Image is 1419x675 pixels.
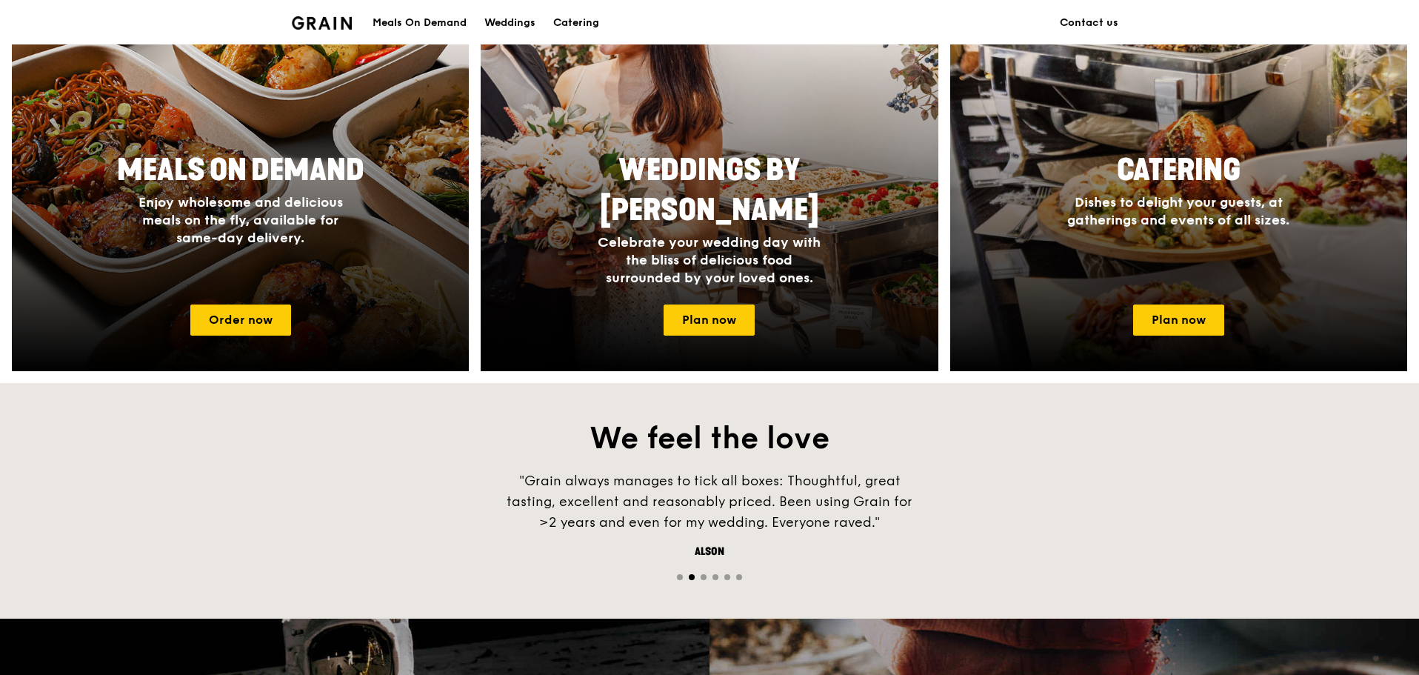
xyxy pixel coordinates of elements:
[712,574,718,580] span: Go to slide 4
[1051,1,1127,45] a: Contact us
[701,574,707,580] span: Go to slide 3
[598,234,821,286] span: Celebrate your wedding day with the bliss of delicious food surrounded by your loved ones.
[544,1,608,45] a: Catering
[138,194,343,246] span: Enjoy wholesome and delicious meals on the fly, available for same-day delivery.
[724,574,730,580] span: Go to slide 5
[1117,153,1241,188] span: Catering
[736,574,742,580] span: Go to slide 6
[373,1,467,45] div: Meals On Demand
[1133,305,1224,336] a: Plan now
[475,1,544,45] a: Weddings
[677,574,683,580] span: Go to slide 1
[292,16,352,30] img: Grain
[553,1,599,45] div: Catering
[487,545,932,559] div: Alson
[484,1,535,45] div: Weddings
[1067,194,1289,228] span: Dishes to delight your guests, at gatherings and events of all sizes.
[600,153,819,228] span: Weddings by [PERSON_NAME]
[689,574,695,580] span: Go to slide 2
[190,305,291,336] a: Order now
[664,305,755,336] a: Plan now
[487,470,932,533] div: "Grain always manages to tick all boxes: Thoughtful, great tasting, excellent and reasonably pric...
[117,153,364,188] span: Meals On Demand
